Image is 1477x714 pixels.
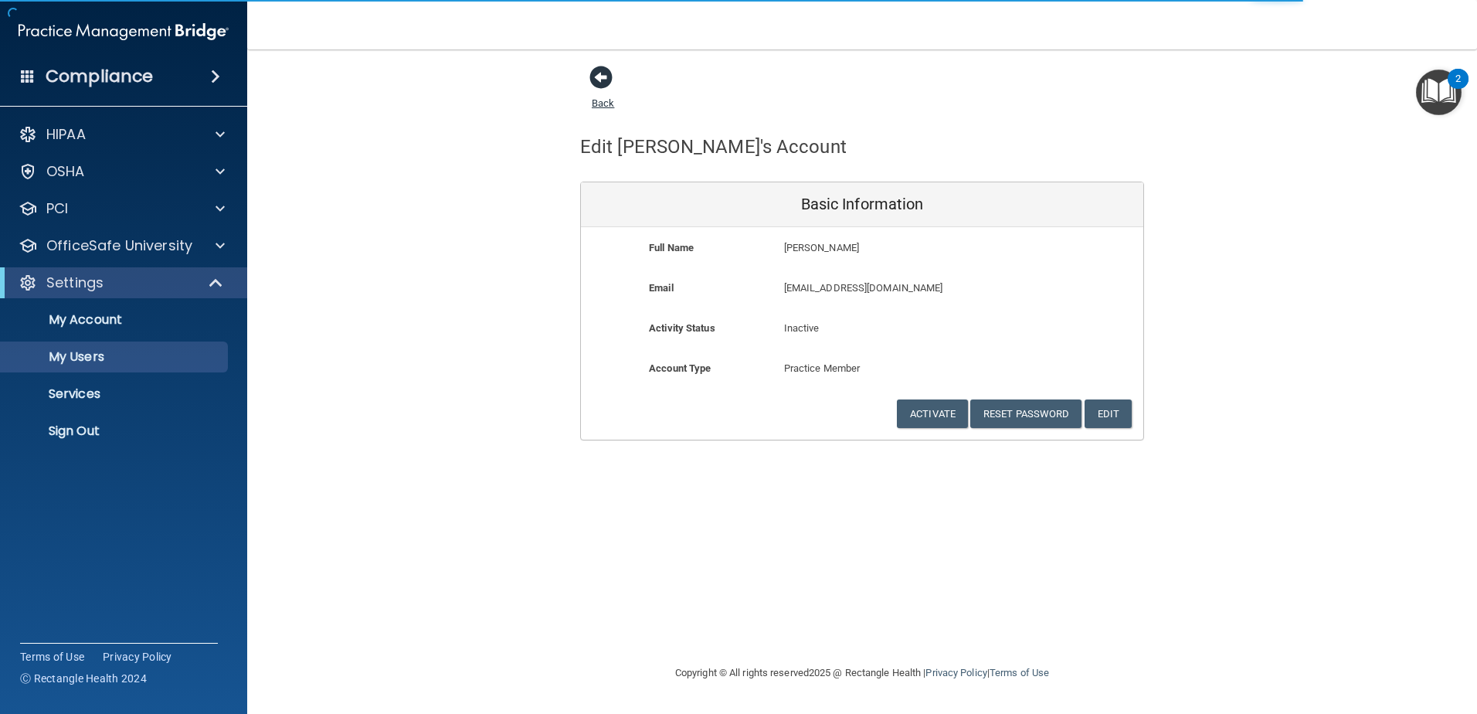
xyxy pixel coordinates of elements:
h4: Edit [PERSON_NAME]'s Account [580,137,847,157]
p: Sign Out [10,423,221,439]
a: Back [592,79,614,109]
b: Account Type [649,362,711,374]
button: Reset Password [970,399,1081,428]
button: Activate [897,399,968,428]
p: Services [10,386,221,402]
p: My Users [10,349,221,365]
p: HIPAA [46,125,86,144]
p: OfficeSafe University [46,236,192,255]
p: OSHA [46,162,85,181]
a: Settings [19,274,224,292]
button: Open Resource Center, 2 new notifications [1416,70,1462,115]
p: PCI [46,199,68,218]
a: OfficeSafe University [19,236,225,255]
a: HIPAA [19,125,225,144]
a: Terms of Use [20,649,84,665]
p: [EMAIL_ADDRESS][DOMAIN_NAME] [784,279,1031,297]
h4: Compliance [46,66,153,87]
p: My Account [10,312,221,328]
b: Email [649,282,674,294]
p: Settings [46,274,104,292]
b: Activity Status [649,322,715,334]
a: Privacy Policy [925,667,986,678]
a: PCI [19,199,225,218]
button: Edit [1085,399,1132,428]
p: [PERSON_NAME] [784,239,1031,257]
a: Privacy Policy [103,649,172,665]
span: Ⓒ Rectangle Health 2024 [20,671,147,686]
div: 2 [1455,79,1461,99]
b: Full Name [649,242,694,253]
p: Practice Member [784,359,941,378]
img: PMB logo [19,16,229,47]
iframe: Drift Widget Chat Controller [1210,604,1458,666]
div: Copyright © All rights reserved 2025 @ Rectangle Health | | [580,648,1144,698]
p: Inactive [784,319,941,338]
a: Terms of Use [990,667,1049,678]
a: OSHA [19,162,225,181]
div: Basic Information [581,182,1143,227]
